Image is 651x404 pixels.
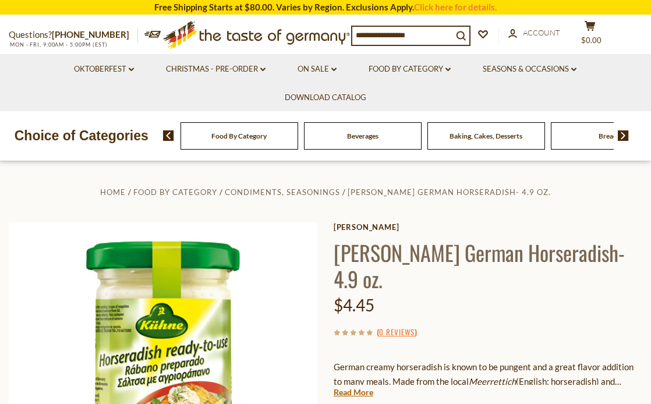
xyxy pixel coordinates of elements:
a: Seasons & Occasions [483,63,576,76]
a: Food By Category [211,132,267,140]
a: On Sale [298,63,337,76]
a: Account [508,27,560,40]
a: Christmas - PRE-ORDER [166,63,266,76]
span: Account [523,28,560,37]
a: Read More [334,387,373,398]
a: Download Catalog [285,91,366,104]
span: $4.45 [334,295,374,315]
p: German creamy horseradish is known to be pungent and a great flavor addition to many meals. Made ... [334,360,642,389]
a: Oktoberfest [74,63,134,76]
a: Click here for details. [414,2,497,12]
p: Questions? [9,27,138,42]
span: MON - FRI, 9:00AM - 5:00PM (EST) [9,41,108,48]
img: next arrow [618,130,629,141]
a: Beverages [347,132,378,140]
a: [PHONE_NUMBER] [52,29,129,40]
a: [PERSON_NAME] [334,222,642,232]
button: $0.00 [572,20,607,49]
a: Food By Category [369,63,451,76]
a: [PERSON_NAME] German Horseradish- 4.9 oz. [348,187,551,197]
em: Meerrettich [469,376,516,387]
img: previous arrow [163,130,174,141]
a: Condiments, Seasonings [225,187,340,197]
a: Food By Category [133,187,217,197]
a: Baking, Cakes, Desserts [450,132,522,140]
a: 0 Reviews [379,326,415,339]
span: $0.00 [581,36,602,45]
a: Home [100,187,126,197]
h1: [PERSON_NAME] German Horseradish- 4.9 oz. [334,239,642,292]
a: Breads [599,132,620,140]
span: ( ) [377,326,417,338]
